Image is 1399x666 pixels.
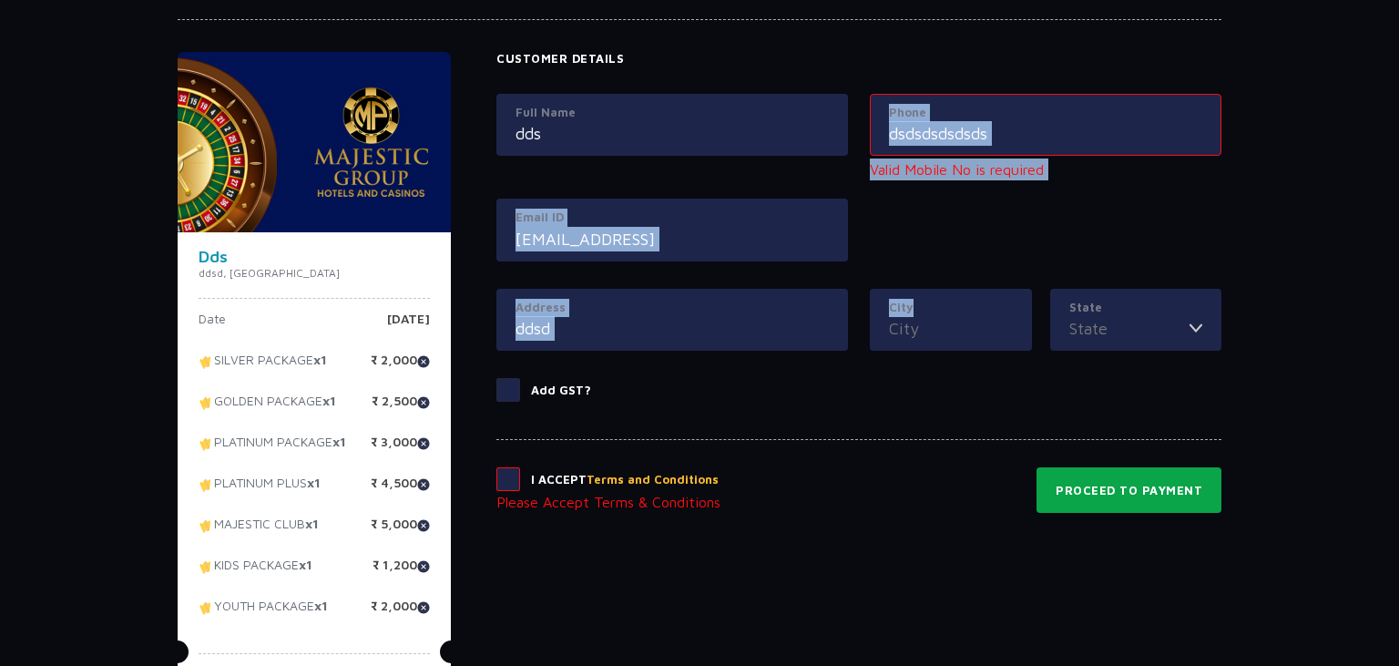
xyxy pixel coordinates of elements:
img: tikcet [199,599,214,616]
p: ₹ 3,000 [371,435,430,463]
p: SILVER PACKAGE [199,353,327,381]
img: tikcet [199,517,214,534]
label: Full Name [516,104,829,122]
strong: x1 [305,517,319,532]
img: toggler icon [1190,316,1202,341]
p: [DATE] [387,313,430,340]
label: Email ID [516,209,829,227]
button: Proceed to Payment [1036,467,1221,513]
button: Terms and Conditions [587,471,719,489]
p: ddsd, [GEOGRAPHIC_DATA] [199,265,430,282]
p: PLATINUM PLUS [199,476,321,504]
p: I Accept [531,471,719,489]
label: City [889,299,1013,317]
input: City [889,316,1013,341]
label: State [1069,299,1202,317]
p: Valid Mobile No is required [870,159,1221,180]
p: ₹ 4,500 [371,476,430,504]
p: Add GST? [531,382,591,400]
strong: x1 [322,394,336,409]
img: tikcet [199,353,214,370]
strong: x1 [313,353,327,368]
p: ₹ 2,500 [372,394,430,422]
p: PLATINUM PACKAGE [199,435,346,463]
img: tikcet [199,435,214,452]
input: State [1069,316,1190,341]
p: ₹ 5,000 [371,517,430,545]
h4: Dds [199,249,430,265]
strong: x1 [307,476,321,491]
strong: x1 [332,435,346,450]
strong: x1 [299,558,312,573]
img: tikcet [199,394,214,411]
p: Please Accept Terms & Conditions [496,491,720,513]
strong: x1 [314,599,328,614]
p: YOUTH PACKAGE [199,599,328,627]
p: ₹ 2,000 [371,353,430,381]
p: Date [199,313,226,340]
label: Address [516,299,829,317]
p: KIDS PACKAGE [199,558,312,586]
img: majesticPride-banner [178,52,451,232]
label: Phone [889,104,1202,122]
input: Email ID [516,227,829,251]
input: Mobile [889,121,1202,146]
h4: Customer Details [496,52,1221,67]
img: tikcet [199,476,214,493]
p: ₹ 1,200 [373,558,430,586]
input: Full Name [516,121,829,146]
p: ₹ 2,000 [371,599,430,627]
img: tikcet [199,558,214,575]
p: MAJESTIC CLUB [199,517,319,545]
p: GOLDEN PACKAGE [199,394,336,422]
input: Address [516,316,829,341]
